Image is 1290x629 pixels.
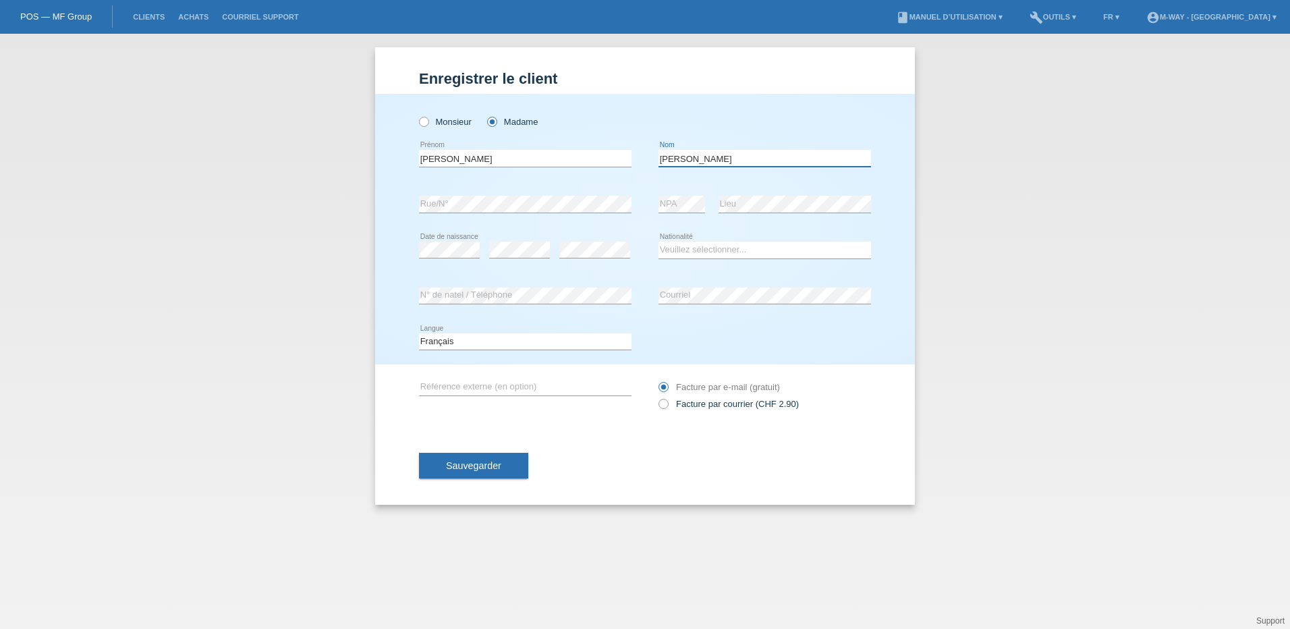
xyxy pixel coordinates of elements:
[20,11,92,22] a: POS — MF Group
[889,13,1009,21] a: bookManuel d’utilisation ▾
[419,117,472,127] label: Monsieur
[658,382,667,399] input: Facture par e-mail (gratuit)
[1030,11,1043,24] i: build
[419,70,871,87] h1: Enregistrer le client
[487,117,496,126] input: Madame
[1023,13,1083,21] a: buildOutils ▾
[446,460,501,471] span: Sauvegarder
[1140,13,1283,21] a: account_circlem-way - [GEOGRAPHIC_DATA] ▾
[419,117,428,126] input: Monsieur
[658,399,667,416] input: Facture par courrier (CHF 2.90)
[1096,13,1126,21] a: FR ▾
[126,13,171,21] a: Clients
[658,399,799,409] label: Facture par courrier (CHF 2.90)
[896,11,909,24] i: book
[658,382,780,392] label: Facture par e-mail (gratuit)
[171,13,215,21] a: Achats
[1146,11,1160,24] i: account_circle
[1256,616,1285,626] a: Support
[487,117,538,127] label: Madame
[215,13,305,21] a: Courriel Support
[419,453,528,478] button: Sauvegarder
